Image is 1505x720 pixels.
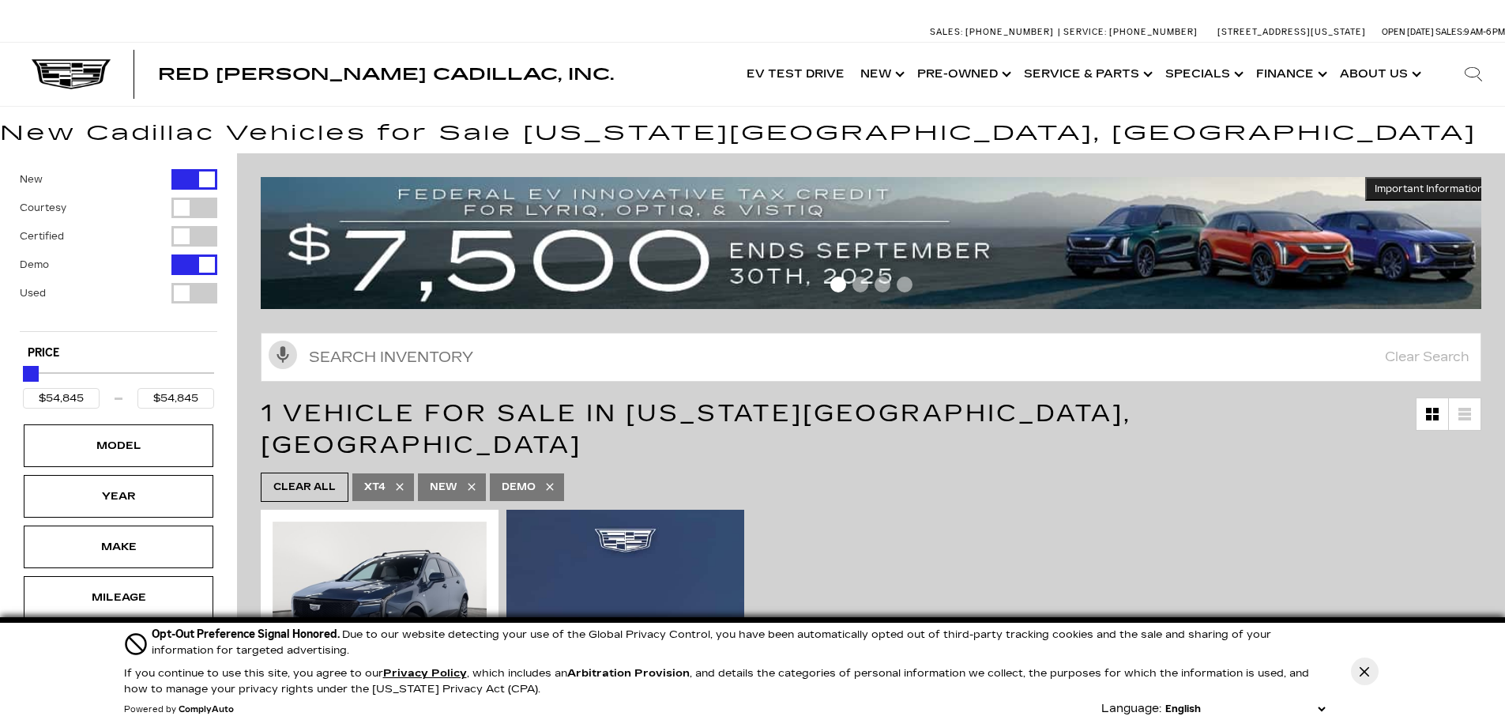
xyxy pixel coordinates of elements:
[1217,27,1366,37] a: [STREET_ADDRESS][US_STATE]
[79,538,158,556] div: Make
[875,277,890,292] span: Go to slide 3
[24,424,213,467] div: ModelModel
[930,28,1058,36] a: Sales: [PHONE_NUMBER]
[567,667,690,680] strong: Arbitration Provision
[897,277,912,292] span: Go to slide 4
[24,576,213,619] div: MileageMileage
[1332,43,1426,106] a: About Us
[269,341,297,369] svg: Click to toggle on voice search
[261,399,1131,459] span: 1 Vehicle for Sale in [US_STATE][GEOGRAPHIC_DATA], [GEOGRAPHIC_DATA]
[1161,701,1329,717] select: Language Select
[152,626,1329,658] div: Due to our website detecting your use of the Global Privacy Control, you have been automatically ...
[739,43,852,106] a: EV Test Drive
[23,360,214,409] div: Price
[137,388,214,409] input: Maximum
[158,66,614,82] a: Red [PERSON_NAME] Cadillac, Inc.
[930,27,963,37] span: Sales:
[1375,183,1484,195] span: Important Information
[28,346,209,360] h5: Price
[20,172,43,187] label: New
[1365,177,1493,201] button: Important Information
[1464,27,1505,37] span: 9 AM-6 PM
[364,477,386,497] span: XT4
[430,477,457,497] span: New
[20,285,46,301] label: Used
[23,366,39,382] div: Maximum Price
[502,477,536,497] span: Demo
[1109,27,1198,37] span: [PHONE_NUMBER]
[273,477,336,497] span: Clear All
[261,177,1493,309] img: vrp-tax-ending-august-version
[383,667,467,680] a: Privacy Policy
[1382,27,1434,37] span: Open [DATE]
[273,522,487,682] img: 2024 Cadillac XT4 Sport
[20,169,217,331] div: Filter by Vehicle Type
[79,488,158,505] div: Year
[124,667,1309,695] p: If you continue to use this site, you agree to our , which includes an , and details the categori...
[20,257,49,273] label: Demo
[1435,27,1464,37] span: Sales:
[965,27,1054,37] span: [PHONE_NUMBER]
[179,705,234,714] a: ComplyAuto
[20,200,66,216] label: Courtesy
[124,705,234,714] div: Powered by
[1157,43,1248,106] a: Specials
[852,277,868,292] span: Go to slide 2
[1248,43,1332,106] a: Finance
[79,437,158,454] div: Model
[830,277,846,292] span: Go to slide 1
[1063,27,1107,37] span: Service:
[1351,658,1379,685] button: Close Button
[32,59,111,89] img: Cadillac Dark Logo with Cadillac White Text
[1016,43,1157,106] a: Service & Parts
[152,628,342,641] span: Opt-Out Preference Signal Honored .
[23,388,100,409] input: Minimum
[79,589,158,606] div: Mileage
[20,228,64,244] label: Certified
[852,43,909,106] a: New
[1058,28,1202,36] a: Service: [PHONE_NUMBER]
[909,43,1016,106] a: Pre-Owned
[158,65,614,84] span: Red [PERSON_NAME] Cadillac, Inc.
[24,475,213,518] div: YearYear
[261,333,1481,382] input: Search Inventory
[24,526,213,568] div: MakeMake
[1101,703,1161,714] div: Language:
